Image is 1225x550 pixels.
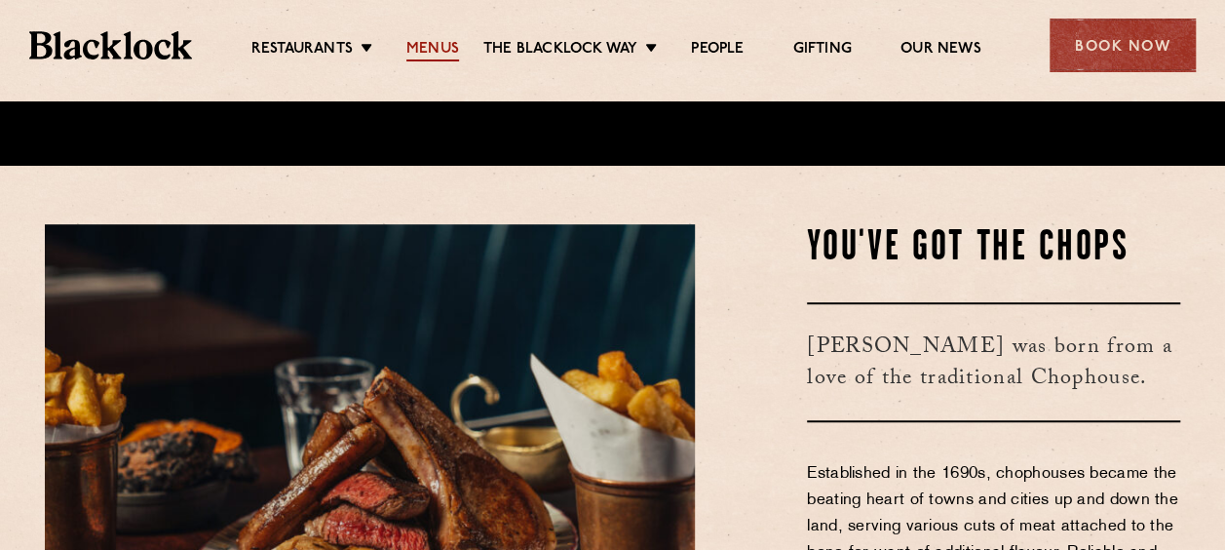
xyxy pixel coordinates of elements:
a: Menus [406,40,459,61]
h3: [PERSON_NAME] was born from a love of the traditional Chophouse. [807,302,1180,422]
div: Book Now [1050,19,1196,72]
a: The Blacklock Way [483,40,637,61]
img: BL_Textured_Logo-footer-cropped.svg [29,31,192,59]
a: Gifting [792,40,851,61]
h2: You've Got The Chops [807,224,1180,273]
a: Restaurants [251,40,353,61]
a: Our News [900,40,981,61]
a: People [691,40,744,61]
